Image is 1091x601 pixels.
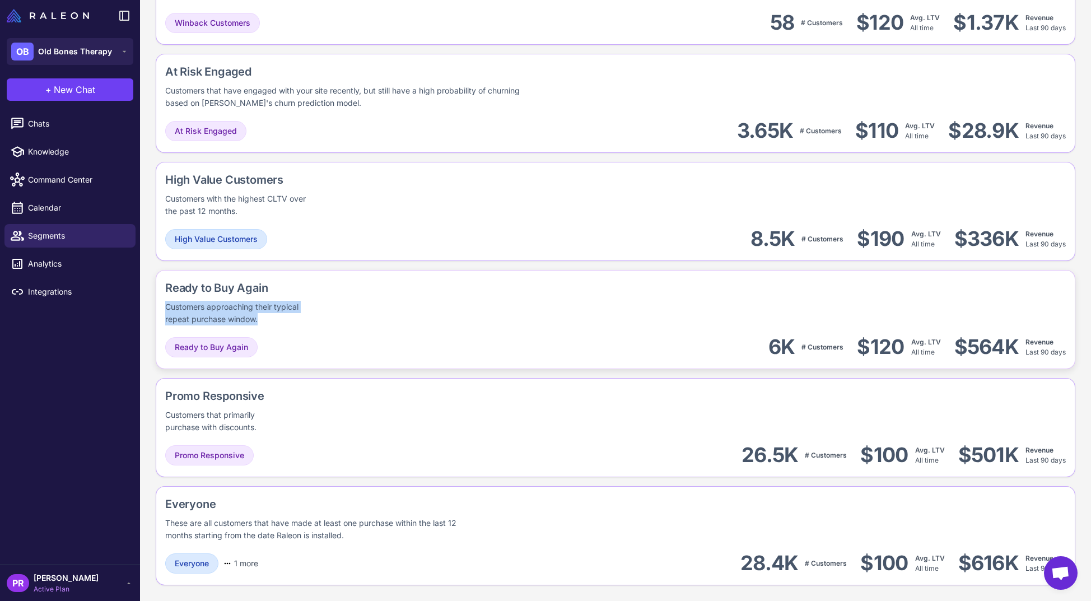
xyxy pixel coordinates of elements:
[911,338,941,346] span: Avg. LTV
[7,38,133,65] button: OBOld Bones Therapy
[165,85,534,109] div: Customers that have engaged with your site recently, but still have a high probability of churnin...
[7,78,133,101] button: +New Chat
[1025,230,1053,238] span: Revenue
[1025,337,1066,357] div: Last 90 days
[4,196,136,220] a: Calendar
[175,341,248,353] span: Ready to Buy Again
[1025,445,1066,465] div: Last 90 days
[1025,13,1053,22] span: Revenue
[857,226,904,251] div: $190
[860,551,908,576] div: $100
[750,226,795,251] div: 8.5K
[860,442,908,468] div: $100
[28,174,127,186] span: Command Center
[805,451,847,459] span: # Customers
[11,43,34,60] div: OB
[948,118,1019,143] div: $28.9K
[165,171,380,188] div: High Value Customers
[45,83,52,96] span: +
[805,559,847,567] span: # Customers
[954,226,1019,251] div: $336K
[905,121,935,141] div: All time
[165,496,637,513] div: Everyone
[175,125,237,137] span: At Risk Engaged
[915,446,945,454] span: Avg. LTV
[911,230,941,238] span: Avg. LTV
[54,83,95,96] span: New Chat
[855,118,898,143] div: $110
[4,168,136,192] a: Command Center
[915,554,945,562] span: Avg. LTV
[175,17,250,29] span: Winback Customers
[1044,556,1078,590] a: Open chat
[1025,122,1053,130] span: Revenue
[165,193,309,217] div: Customers with the highest CLTV over the past 12 months.
[801,343,843,351] span: # Customers
[768,334,795,360] div: 6K
[770,10,795,35] div: 58
[737,118,793,143] div: 3.65K
[1025,229,1066,249] div: Last 90 days
[28,146,127,158] span: Knowledge
[954,334,1019,360] div: $564K
[165,301,317,325] div: Customers approaching their typical repeat purchase window.
[28,286,127,298] span: Integrations
[7,574,29,592] div: PR
[165,388,348,404] div: Promo Responsive
[165,517,480,542] div: These are all customers that have made at least one purchase within the last 12 months starting f...
[165,63,718,80] div: At Risk Engaged
[4,140,136,164] a: Knowledge
[28,118,127,130] span: Chats
[740,551,798,576] div: 28.4K
[4,280,136,304] a: Integrations
[1025,446,1053,454] span: Revenue
[28,202,127,214] span: Calendar
[38,45,112,58] span: Old Bones Therapy
[28,258,127,270] span: Analytics
[801,235,843,243] span: # Customers
[958,551,1019,576] div: $616K
[7,9,89,22] img: Raleon Logo
[4,252,136,276] a: Analytics
[857,334,904,360] div: $120
[915,553,945,574] div: All time
[911,229,941,249] div: All time
[218,553,263,574] button: 1 more
[958,442,1019,468] div: $501K
[1025,121,1066,141] div: Last 90 days
[953,10,1019,35] div: $1.37K
[911,337,941,357] div: All time
[910,13,940,33] div: All time
[910,13,940,22] span: Avg. LTV
[165,279,393,296] div: Ready to Buy Again
[915,445,945,465] div: All time
[4,224,136,248] a: Segments
[4,112,136,136] a: Chats
[175,449,244,462] span: Promo Responsive
[28,230,127,242] span: Segments
[1025,553,1066,574] div: Last 90 days
[34,572,99,584] span: [PERSON_NAME]
[1025,554,1053,562] span: Revenue
[801,18,843,27] span: # Customers
[34,584,99,594] span: Active Plan
[165,409,287,434] div: Customers that primarily purchase with discounts.
[856,10,903,35] div: $120
[1025,13,1066,33] div: Last 90 days
[175,233,258,245] span: High Value Customers
[1025,338,1053,346] span: Revenue
[800,127,842,135] span: # Customers
[742,442,798,468] div: 26.5K
[905,122,935,130] span: Avg. LTV
[175,557,209,570] span: Everyone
